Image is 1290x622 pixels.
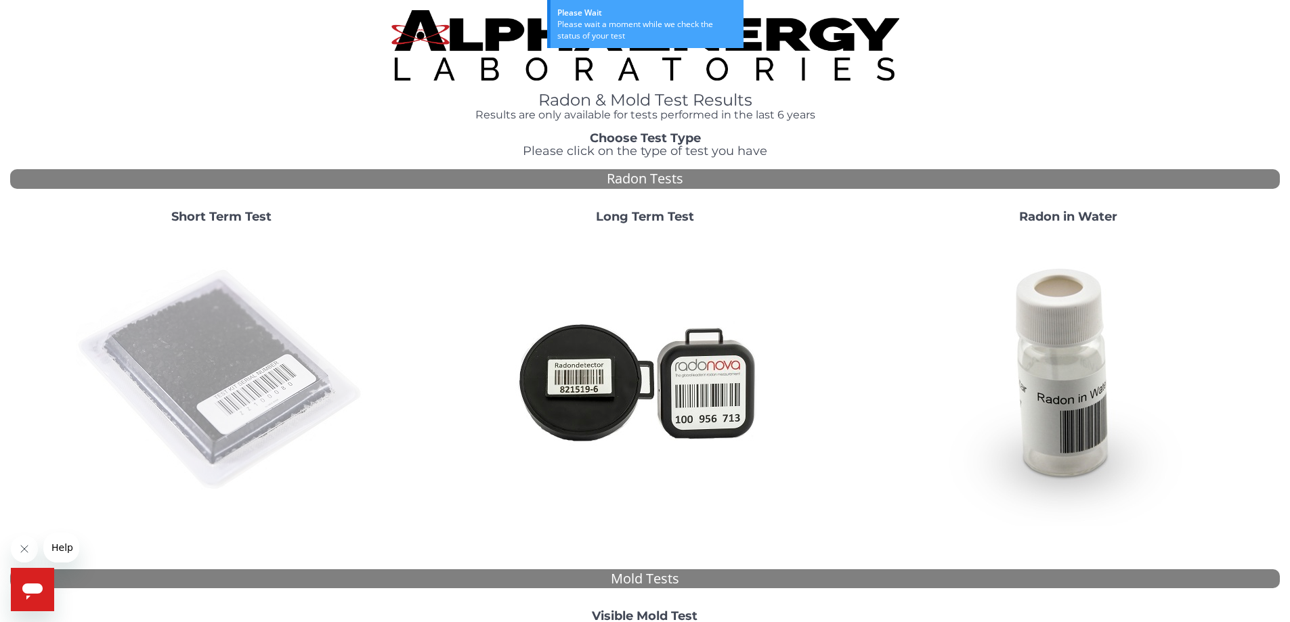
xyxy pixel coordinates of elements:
h1: Radon & Mold Test Results [391,91,899,109]
iframe: Close message [11,535,38,562]
iframe: Message from company [43,533,79,562]
div: Mold Tests [10,569,1280,589]
strong: Short Term Test [171,209,272,224]
span: Please click on the type of test you have [523,143,767,158]
strong: Radon in Water [1019,209,1117,224]
img: TightCrop.jpg [391,10,899,81]
div: Please Wait [557,7,737,18]
strong: Choose Test Type [590,131,701,146]
div: Radon Tests [10,169,1280,189]
div: Please wait a moment while we check the status of your test [557,18,737,41]
img: Radtrak2vsRadtrak3.jpg [499,235,790,526]
iframe: Button to launch messaging window [11,568,54,611]
img: ShortTerm.jpg [76,235,367,526]
img: RadoninWater.jpg [922,235,1213,526]
h4: Results are only available for tests performed in the last 6 years [391,109,899,121]
strong: Long Term Test [596,209,694,224]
